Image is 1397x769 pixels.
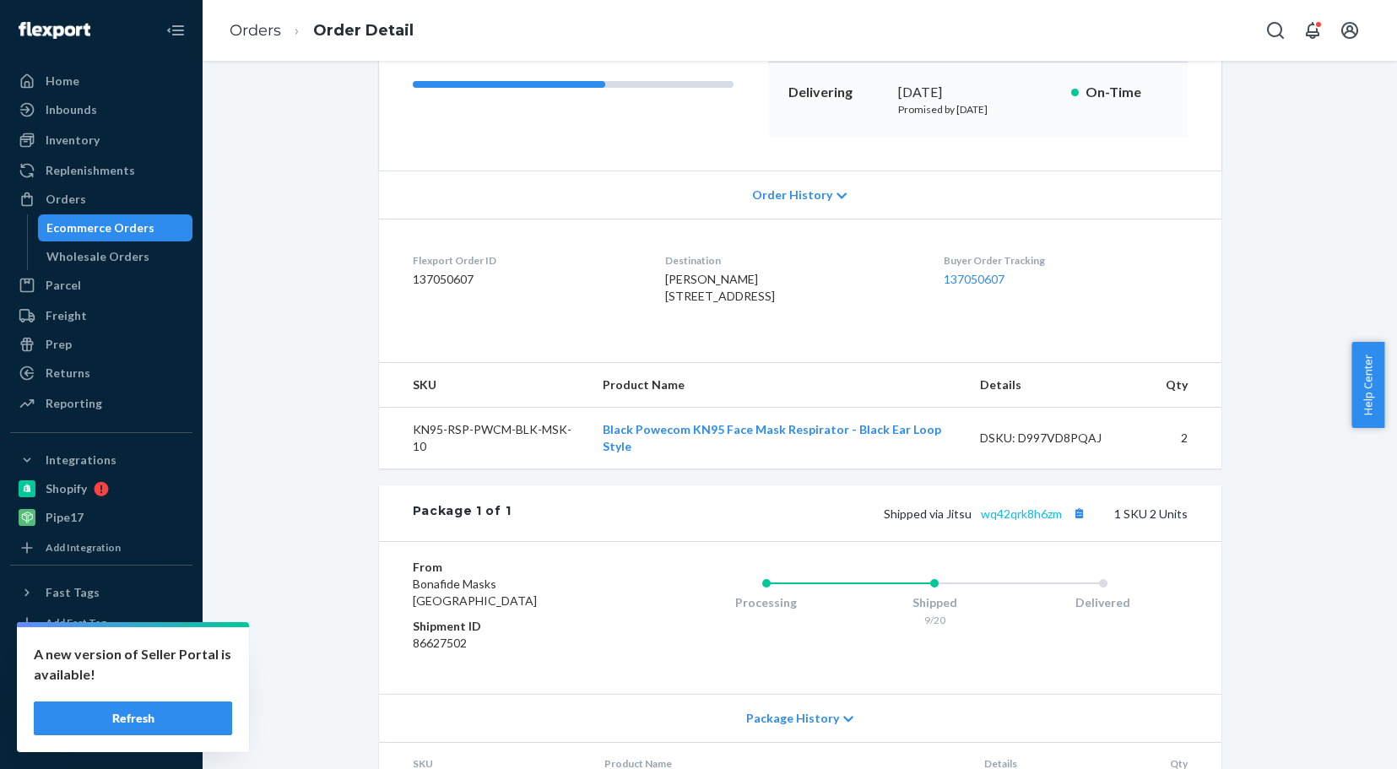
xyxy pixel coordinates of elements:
img: Flexport logo [19,22,90,39]
div: Add Fast Tag [46,615,106,630]
button: Open Search Box [1259,14,1292,47]
dt: Flexport Order ID [413,253,638,268]
a: Replenishments [10,157,192,184]
p: Delivering [788,83,885,102]
a: Shopify [10,475,192,502]
button: Refresh [34,701,232,735]
a: Freight [10,302,192,329]
a: Black Powecom KN95 Face Mask Respirator - Black Ear Loop Style [603,422,941,453]
th: Qty [1151,363,1221,408]
a: Reporting [10,390,192,417]
dt: From [413,559,615,576]
div: Package 1 of 1 [413,502,512,524]
a: Wholesale Orders [38,243,193,270]
div: Ecommerce Orders [46,219,154,236]
span: Order History [752,187,832,203]
a: Inbounds [10,96,192,123]
button: Help Center [1351,342,1384,428]
div: Shipped [850,594,1019,611]
button: Give Feedback [10,726,192,753]
a: Orders [10,186,192,213]
div: Orders [46,191,86,208]
span: Package History [746,710,839,727]
button: Close Navigation [159,14,192,47]
div: [DATE] [898,83,1058,102]
div: Freight [46,307,87,324]
th: SKU [379,363,590,408]
div: Returns [46,365,90,382]
div: Shopify [46,480,87,497]
p: Promised by [DATE] [898,102,1058,116]
a: Home [10,68,192,95]
a: Inventory [10,127,192,154]
div: Processing [682,594,851,611]
a: wq42qrk8h6zm [981,506,1062,521]
div: Delivered [1019,594,1188,611]
p: A new version of Seller Portal is available! [34,644,232,685]
dt: Destination [665,253,917,268]
div: Inventory [46,132,100,149]
dt: Buyer Order Tracking [944,253,1187,268]
div: 1 SKU 2 Units [511,502,1187,524]
a: Settings [10,640,192,667]
a: Add Integration [10,538,192,558]
div: DSKU: D997VD8PQAJ [980,430,1139,447]
th: Product Name [589,363,967,408]
dd: 86627502 [413,635,615,652]
ol: breadcrumbs [216,6,427,56]
span: Shipped via Jitsu [884,506,1091,521]
a: Help Center [10,697,192,724]
a: Prep [10,331,192,358]
button: Copy tracking number [1069,502,1091,524]
a: Pipe17 [10,504,192,531]
a: Order Detail [313,21,414,40]
div: 9/20 [850,613,1019,627]
div: Wholesale Orders [46,248,149,265]
td: KN95-RSP-PWCM-BLK-MSK-10 [379,408,590,469]
button: Open account menu [1333,14,1367,47]
div: Parcel [46,277,81,294]
div: Prep [46,336,72,353]
div: Inbounds [46,101,97,118]
td: 2 [1151,408,1221,469]
a: Ecommerce Orders [38,214,193,241]
a: Returns [10,360,192,387]
a: Talk to Support [10,669,192,696]
span: Bonafide Masks [GEOGRAPHIC_DATA] [413,577,537,608]
div: Integrations [46,452,116,468]
div: Fast Tags [46,584,100,601]
a: Parcel [10,272,192,299]
div: Reporting [46,395,102,412]
th: Details [967,363,1152,408]
a: Orders [230,21,281,40]
button: Open notifications [1296,14,1329,47]
div: Replenishments [46,162,135,179]
dt: Shipment ID [413,618,615,635]
button: Integrations [10,447,192,474]
div: Add Integration [46,540,121,555]
div: Home [46,73,79,89]
a: 137050607 [944,272,1004,286]
span: [PERSON_NAME] [STREET_ADDRESS] [665,272,775,303]
button: Fast Tags [10,579,192,606]
a: Add Fast Tag [10,613,192,633]
div: Pipe17 [46,509,84,526]
dd: 137050607 [413,271,638,288]
p: On-Time [1086,83,1167,102]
